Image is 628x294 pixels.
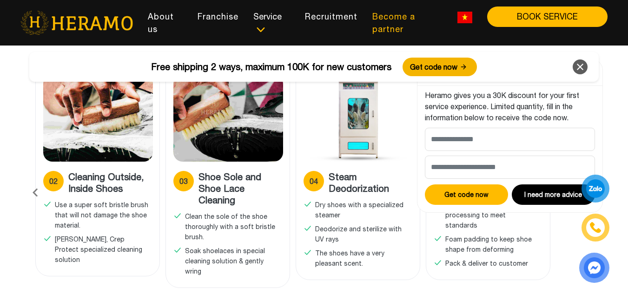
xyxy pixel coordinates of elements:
[304,75,413,162] img: Heramo shoe odor cleaning process with UV sterilizer
[173,211,182,220] img: checked.svg
[480,13,608,21] a: BOOK SERVICE
[185,247,265,275] font: Soak shoelaces in special cleaning solution & gently wring
[68,171,144,194] font: Cleaning Outside, Inside Shoes
[403,58,477,76] button: Get code now
[372,12,415,34] font: Become a partner
[185,213,275,241] font: Clean the sole of the shoe thoroughly with a soft bristle brush.
[445,201,520,229] font: Check the quality of the processing to meet standards
[198,12,238,21] font: Franchise
[55,201,148,229] font: Use a super soft bristle brush that will not damage the shoe material.
[365,7,450,39] a: Become a partner
[198,171,261,205] font: Shoe Sole and Shoe Lace Cleaning
[304,248,312,256] img: checked.svg
[173,75,283,162] img: Heramo shoe cleaning process
[315,249,384,267] font: The shoes have a very pleasant scent.
[304,200,312,208] img: checked.svg
[445,260,528,267] font: Pack & deliver to customer
[425,91,579,122] font: Heramo gives you a 30K discount for your first service experience. Limited quantity, fill in the ...
[444,191,489,198] font: Get code now
[151,61,391,72] font: Free shipping 2 ways, maximum 100K for new customers
[445,235,532,253] font: Foam padding to keep shoe shape from deforming
[410,63,457,71] font: Get code now
[43,75,153,162] img: Heramo shoe cleaning process inside and out
[512,184,595,205] button: I need more advice
[487,7,608,27] button: BOOK SERVICE
[524,191,582,198] font: I need more advice
[256,25,265,34] img: subToggleIcon
[173,246,182,254] img: checked.svg
[304,224,312,232] img: checked.svg
[148,12,174,34] font: About us
[315,225,402,243] font: Deodorize and sterilize with UV rays
[457,12,472,23] img: vn-flag.png
[434,234,442,242] img: checked.svg
[305,12,357,21] font: Recruitment
[297,7,365,26] a: Recruitment
[590,222,601,233] img: phone-icon
[20,11,133,35] img: heramo-logo.png
[55,235,142,263] font: [PERSON_NAME], Crep Protect specialized cleaning solution
[43,200,52,208] img: checked.svg
[583,215,608,240] a: phone-icon
[253,12,282,21] font: Service
[329,171,389,194] font: Steam Deodorization
[140,7,190,39] a: About us
[310,177,318,185] font: 04
[517,12,578,21] font: BOOK SERVICE
[43,234,52,242] img: checked.svg
[190,7,246,26] a: Franchise
[49,177,58,185] font: 02
[434,258,442,267] img: checked.svg
[179,177,188,185] font: 03
[425,184,508,205] button: Get code now
[315,201,403,219] font: Dry shoes with a specialized steamer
